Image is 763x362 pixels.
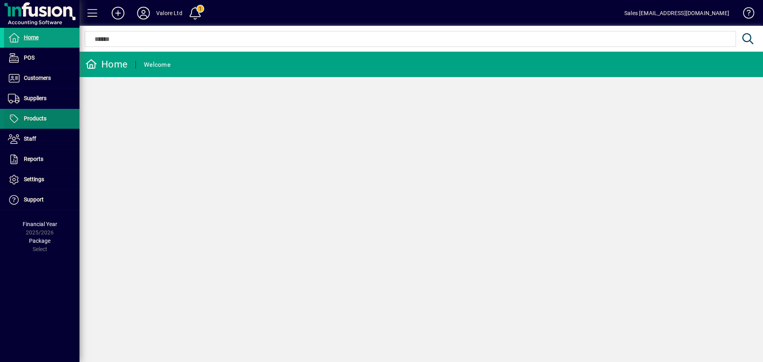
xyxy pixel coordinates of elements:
[105,6,131,20] button: Add
[624,7,729,19] div: Sales [EMAIL_ADDRESS][DOMAIN_NAME]
[24,95,46,101] span: Suppliers
[131,6,156,20] button: Profile
[4,48,79,68] a: POS
[4,109,79,129] a: Products
[85,58,128,71] div: Home
[144,58,170,71] div: Welcome
[4,170,79,190] a: Settings
[4,149,79,169] a: Reports
[23,221,57,227] span: Financial Year
[4,190,79,210] a: Support
[156,7,182,19] div: Valore Ltd
[24,136,36,142] span: Staff
[24,75,51,81] span: Customers
[24,176,44,182] span: Settings
[4,68,79,88] a: Customers
[24,196,44,203] span: Support
[737,2,753,27] a: Knowledge Base
[24,54,35,61] span: POS
[29,238,50,244] span: Package
[4,89,79,108] a: Suppliers
[24,115,46,122] span: Products
[24,156,43,162] span: Reports
[24,34,39,41] span: Home
[4,129,79,149] a: Staff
